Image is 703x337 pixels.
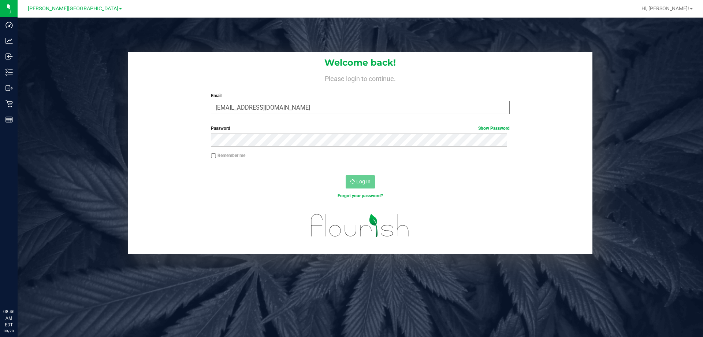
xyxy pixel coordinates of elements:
[346,175,375,188] button: Log In
[641,6,689,11] span: Hi, [PERSON_NAME]!
[5,116,13,123] inline-svg: Reports
[478,126,510,131] a: Show Password
[5,84,13,92] inline-svg: Outbound
[356,179,371,184] span: Log In
[5,21,13,29] inline-svg: Dashboard
[5,37,13,44] inline-svg: Analytics
[211,126,230,131] span: Password
[128,58,592,67] h1: Welcome back!
[5,100,13,107] inline-svg: Retail
[28,6,118,12] span: [PERSON_NAME][GEOGRAPHIC_DATA]
[128,73,592,82] h4: Please login to continue.
[211,153,216,158] input: Remember me
[3,328,14,334] p: 09/20
[5,69,13,76] inline-svg: Inventory
[211,92,509,99] label: Email
[5,53,13,60] inline-svg: Inbound
[3,308,14,328] p: 08:46 AM EDT
[338,193,383,198] a: Forgot your password?
[211,152,245,159] label: Remember me
[302,207,418,244] img: flourish_logo.svg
